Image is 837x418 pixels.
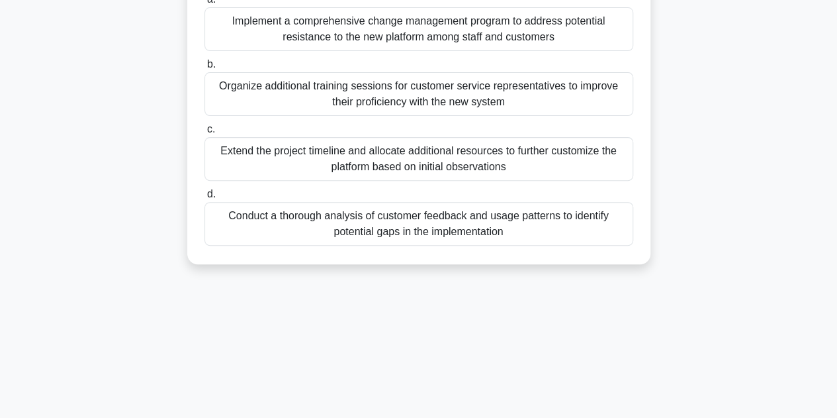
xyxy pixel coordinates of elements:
span: d. [207,188,216,199]
div: Organize additional training sessions for customer service representatives to improve their profi... [204,72,633,116]
div: Implement a comprehensive change management program to address potential resistance to the new pl... [204,7,633,51]
div: Extend the project timeline and allocate additional resources to further customize the platform b... [204,137,633,181]
span: b. [207,58,216,70]
span: c. [207,123,215,134]
div: Conduct a thorough analysis of customer feedback and usage patterns to identify potential gaps in... [204,202,633,246]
